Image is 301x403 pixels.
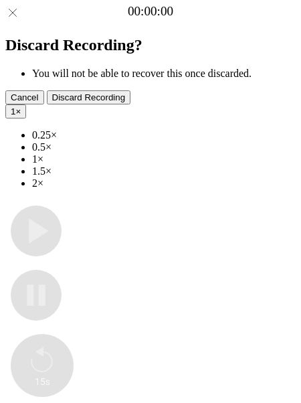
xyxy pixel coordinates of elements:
h2: Discard Recording? [5,36,296,54]
li: 1.5× [32,165,296,177]
button: 1× [5,104,26,118]
a: 00:00:00 [128,4,173,19]
li: You will not be able to recover this once discarded. [32,68,296,80]
li: 0.25× [32,129,296,141]
button: Cancel [5,90,44,104]
button: Discard Recording [47,90,131,104]
li: 2× [32,177,296,189]
span: 1 [11,106,15,116]
li: 1× [32,153,296,165]
li: 0.5× [32,141,296,153]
